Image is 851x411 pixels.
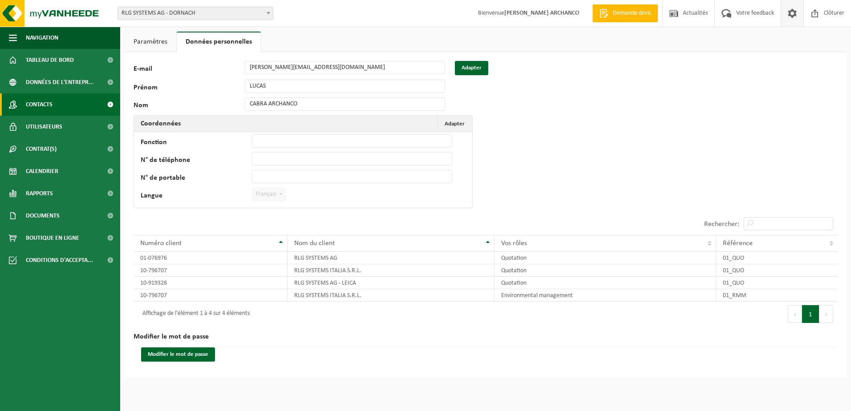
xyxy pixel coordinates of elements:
span: Demande devis [611,9,653,18]
span: Données de l'entrepr... [26,71,94,93]
label: N° de téléphone [141,157,252,165]
button: Next [819,305,833,323]
td: RLG SYSTEMS AG [288,252,494,264]
a: Demande devis [592,4,658,22]
label: Prénom [134,84,245,93]
span: Référence [723,240,753,247]
td: Quotation [494,252,716,264]
td: RLG SYSTEMS ITALIA S.R.L. [288,264,494,277]
strong: [PERSON_NAME] ARCHANCO [504,10,579,16]
input: E-mail [245,61,445,74]
span: Conditions d'accepta... [26,249,93,271]
span: Contrat(s) [26,138,57,160]
td: 10-796707 [134,264,288,277]
span: Français [252,188,285,201]
td: 01-076976 [134,252,288,264]
td: 01_QUO [716,252,838,264]
span: Boutique en ligne [26,227,79,249]
span: Documents [26,205,60,227]
button: 1 [802,305,819,323]
span: Rapports [26,182,53,205]
td: 01_QUO [716,277,838,289]
span: Tableau de bord [26,49,74,71]
td: 10-796707 [134,289,288,302]
span: RLG SYSTEMS AG - DORNACH [118,7,273,20]
label: E-mail [134,65,245,75]
label: N° de portable [141,174,252,183]
label: Fonction [141,139,252,148]
label: Langue [141,192,252,201]
td: 10-919328 [134,277,288,289]
span: Français [252,188,286,201]
span: Contacts [26,93,53,116]
span: RLG SYSTEMS AG - DORNACH [118,7,273,20]
span: Calendrier [26,160,58,182]
div: Affichage de l'élément 1 à 4 sur 4 éléments [138,306,250,322]
a: Données personnelles [177,32,261,52]
span: Numéro client [140,240,182,247]
label: Nom [134,102,245,111]
button: Modifier le mot de passe [141,347,215,362]
td: 01_QUO [716,264,838,277]
td: Environmental management [494,289,716,302]
span: Adapter [445,121,465,127]
span: Utilisateurs [26,116,62,138]
button: Adapter [438,116,471,132]
td: Quotation [494,264,716,277]
h2: Modifier le mot de passe [134,326,838,347]
button: Adapter [455,61,488,75]
td: Quotation [494,277,716,289]
td: RLG SYSTEMS AG - LEICA [288,277,494,289]
label: Rechercher: [704,221,739,228]
h2: Coordonnées [134,116,187,132]
a: Paramètres [125,32,176,52]
span: Vos rôles [501,240,527,247]
td: 01_RMM [716,289,838,302]
button: Previous [788,305,802,323]
span: Navigation [26,27,58,49]
td: RLG SYSTEMS ITALIA S.R.L. [288,289,494,302]
span: Nom du client [294,240,335,247]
